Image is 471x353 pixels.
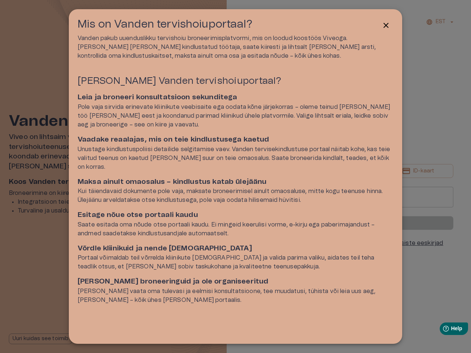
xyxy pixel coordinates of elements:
button: Close information modal [379,18,393,33]
h4: [PERSON_NAME] Vanden tervishoiuportaal? [78,75,393,87]
iframe: Help widget launcher [414,320,471,340]
h6: Vaadake reaalajas, mis on teie kindlustusega kaetud [78,135,393,145]
p: Vanden pakub uuenduslikku tervishoiu broneerimisplatvormi, mis on loodud koostöös Viveoga. [PERSO... [78,34,393,60]
h6: [PERSON_NAME] broneeringuid ja ole organiseeritud [78,277,393,287]
p: [PERSON_NAME] vaata oma tulevasi ja eelmisi konsultatsioone, tee muudatusi, tühista või leia uus ... [78,287,393,304]
p: Portaal võimaldab teil võrrelda kliinikute [DEMOGRAPHIC_DATA] ja valida parima valiku, aidates te... [78,253,393,271]
p: Pole vaja sirvida erinevate kliinikute veebisaite ega oodata kõne järjekorras – oleme teinud [PER... [78,103,393,129]
h6: Maksa ainult omaosalus – kindlustus katab ülejäänu [78,177,393,187]
h6: Võrdle kliinikuid ja nende [DEMOGRAPHIC_DATA] [78,244,393,254]
p: Unustage kindlustuspoliisi detailide selgitamise vaev. Vanden tervisekindlustuse portaal näitab k... [78,145,393,171]
h6: Leia ja broneeri konsultatsioon sekunditega [78,93,393,103]
span: close [382,21,390,30]
p: Kui täiendavaid dokumente pole vaja, maksate broneerimisel ainult omaosaluse, mitte kogu teenuse ... [78,187,393,204]
h3: Mis on Vanden tervishoiuportaal? [78,18,252,31]
p: Saate esitada oma nõude otse portaali kaudu. Ei mingeid keerulisi vorme, e-kirju ega paberimajand... [78,220,393,238]
h6: Esitage nõue otse portaali kaudu [78,210,393,220]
